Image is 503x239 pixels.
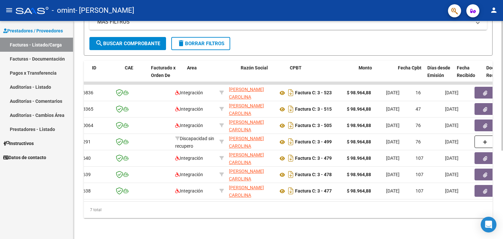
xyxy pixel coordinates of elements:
[229,169,264,181] span: [PERSON_NAME] CAROLINA
[80,188,91,193] span: 5638
[125,65,133,70] span: CAE
[347,106,371,112] strong: $ 98.964,88
[177,39,185,47] mat-icon: delete
[295,139,332,145] strong: Factura C: 3 - 499
[184,61,229,90] datatable-header-cell: Area
[89,37,166,50] button: Buscar Comprobante
[177,41,224,46] span: Borrar Filtros
[229,151,273,165] div: 27262877987
[52,3,75,18] span: - omint
[175,188,203,193] span: Integración
[416,139,421,144] span: 76
[427,65,450,78] span: Días desde Emisión
[386,139,400,144] span: [DATE]
[229,136,264,149] span: [PERSON_NAME] CAROLINA
[347,90,371,95] strong: $ 98.964,88
[386,156,400,161] span: [DATE]
[398,65,421,70] span: Fecha Cpbt
[3,154,46,161] span: Datos de contacto
[347,188,371,193] strong: $ 98.964,88
[151,65,176,78] span: Facturado x Orden De
[386,123,400,128] span: [DATE]
[481,217,496,232] div: Open Intercom Messenger
[347,139,371,144] strong: $ 98.964,88
[175,90,203,95] span: Integración
[3,27,63,34] span: Prestadores / Proveedores
[175,106,203,112] span: Integración
[425,61,454,90] datatable-header-cell: Días desde Emisión
[386,172,400,177] span: [DATE]
[416,156,423,161] span: 107
[80,106,93,112] span: 13365
[445,106,458,112] span: [DATE]
[359,65,372,70] span: Monto
[295,189,332,194] strong: Factura C: 3 - 477
[457,65,475,78] span: Fecha Recibido
[386,188,400,193] span: [DATE]
[175,136,214,149] span: Discapacidad sin recupero
[80,156,91,161] span: 5640
[287,169,295,180] i: Descargar documento
[395,61,425,90] datatable-header-cell: Fecha Cpbt
[238,61,287,90] datatable-header-cell: Razón Social
[229,185,264,198] span: [PERSON_NAME] CAROLINA
[97,18,471,26] mat-panel-title: MAS FILTROS
[347,156,371,161] strong: $ 98.964,88
[122,61,148,90] datatable-header-cell: CAE
[75,3,134,18] span: - [PERSON_NAME]
[490,6,498,14] mat-icon: person
[386,106,400,112] span: [DATE]
[3,140,34,147] span: Instructivos
[229,119,273,132] div: 27262877987
[295,123,332,128] strong: Factura C: 3 - 505
[5,6,13,14] mat-icon: menu
[445,139,458,144] span: [DATE]
[295,156,332,161] strong: Factura C: 3 - 479
[229,119,264,132] span: [PERSON_NAME] CAROLINA
[290,65,302,70] span: CPBT
[229,152,264,165] span: [PERSON_NAME] CAROLINA
[454,61,484,90] datatable-header-cell: Fecha Recibido
[229,168,273,181] div: 27262877987
[229,135,273,149] div: 27262877987
[229,86,273,100] div: 27262877987
[229,184,273,198] div: 27262877987
[171,37,230,50] button: Borrar Filtros
[89,14,487,30] mat-expansion-panel-header: MAS FILTROS
[287,61,356,90] datatable-header-cell: CPBT
[347,172,371,177] strong: $ 98.964,88
[416,106,421,112] span: 47
[386,90,400,95] span: [DATE]
[80,139,91,144] span: 9291
[80,123,93,128] span: 10064
[287,87,295,98] i: Descargar documento
[356,61,395,90] datatable-header-cell: Monto
[445,156,458,161] span: [DATE]
[287,186,295,196] i: Descargar documento
[175,156,203,161] span: Integración
[95,41,160,46] span: Buscar Comprobante
[295,90,332,96] strong: Factura C: 3 - 523
[416,188,423,193] span: 107
[229,102,273,116] div: 27262877987
[148,61,184,90] datatable-header-cell: Facturado x Orden De
[80,172,91,177] span: 5639
[295,172,332,177] strong: Factura C: 3 - 478
[445,172,458,177] span: [DATE]
[229,103,264,116] span: [PERSON_NAME] CAROLINA
[187,65,197,70] span: Area
[445,90,458,95] span: [DATE]
[295,107,332,112] strong: Factura C: 3 - 515
[287,153,295,163] i: Descargar documento
[347,123,371,128] strong: $ 98.964,88
[287,137,295,147] i: Descargar documento
[84,202,493,218] div: 7 total
[89,61,122,90] datatable-header-cell: ID
[175,123,203,128] span: Integración
[416,172,423,177] span: 107
[416,90,421,95] span: 16
[229,87,264,100] span: [PERSON_NAME] CAROLINA
[287,120,295,131] i: Descargar documento
[241,65,268,70] span: Razón Social
[445,188,458,193] span: [DATE]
